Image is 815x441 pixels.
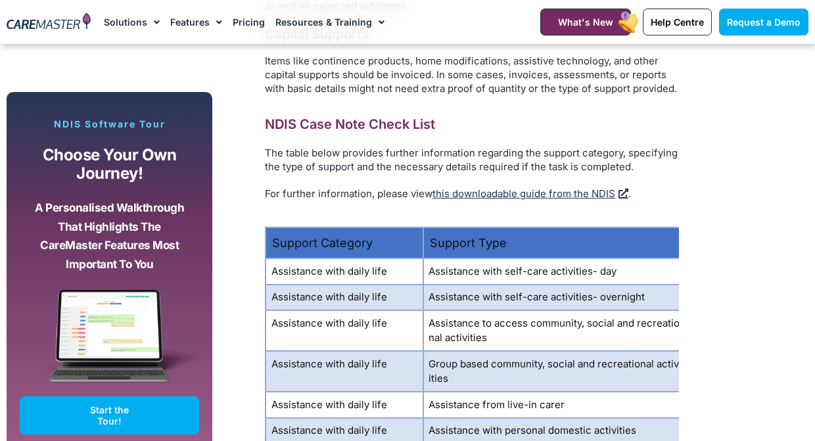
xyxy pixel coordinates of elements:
[423,227,686,258] th: Support Type
[423,392,686,418] td: Assistance from live-in carer
[423,310,686,351] td: Assistance to access community, social and recreational activities
[266,227,423,258] th: Support Category
[265,55,677,95] span: Items like continence products, home modifications, assistive technology, and other capital suppo...
[423,285,686,311] td: Assistance with self-care activities- overnight
[266,258,423,285] td: Assistance with daily life
[540,9,631,35] a: What's New
[265,116,679,133] h2: NDIS Case Note Check List
[727,16,801,28] span: Request a Demo
[80,404,139,427] span: Start the Tour!
[266,310,423,351] td: Assistance with daily life
[265,147,678,173] span: The table below provides further information regarding the support category, specifying the type ...
[266,392,423,418] td: Assistance with daily life
[719,9,808,35] a: Request a Demo
[20,118,199,130] p: NDIS Software Tour
[643,9,712,35] a: Help Centre
[20,289,199,396] img: CareMaster Software Mockup on Screen
[266,285,423,311] td: Assistance with daily life
[651,16,704,28] span: Help Centre
[423,351,686,392] td: Group based community, social and recreational activities
[423,258,686,285] td: Assistance with self-care activities- day
[266,351,423,392] td: Assistance with daily life
[30,146,189,183] p: Choose your own journey!
[265,187,679,200] p: For further information, please view .
[432,187,628,200] a: this downloadable guide from the NDIS
[558,16,613,28] span: What's New
[20,396,199,434] a: Start the Tour!
[30,198,189,273] p: A personalised walkthrough that highlights the CareMaster features most important to you
[7,12,91,31] img: CareMaster Logo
